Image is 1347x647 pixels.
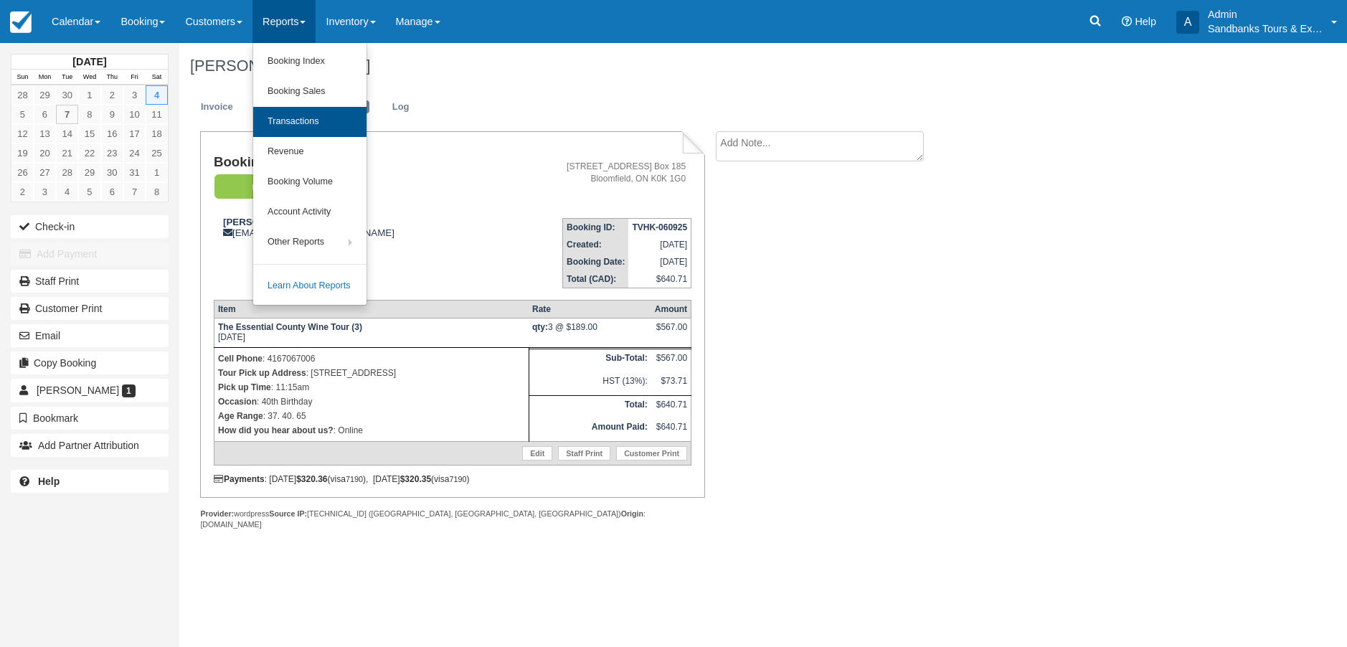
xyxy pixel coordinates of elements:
[529,318,651,348] td: 3 @ $189.00
[1122,16,1132,27] i: Help
[11,242,169,265] button: Add Payment
[651,301,691,318] th: Amount
[34,70,56,85] th: Mon
[37,384,119,396] span: [PERSON_NAME]
[346,475,363,483] small: 7190
[1176,11,1199,34] div: A
[1135,16,1156,27] span: Help
[522,446,552,461] a: Edit
[56,70,78,85] th: Tue
[400,474,431,484] strong: $320.35
[296,474,327,484] strong: $320.36
[200,509,704,530] div: wordpress [TECHNICAL_ID] ([GEOGRAPHIC_DATA], [GEOGRAPHIC_DATA], [GEOGRAPHIC_DATA]) : [DOMAIN_NAME]
[78,182,100,202] a: 5
[78,70,100,85] th: Wed
[529,301,651,318] th: Rate
[146,143,168,163] a: 25
[218,409,525,423] p: : 37. 40. 65
[78,163,100,182] a: 29
[146,70,168,85] th: Sat
[123,105,146,124] a: 10
[190,57,1179,75] h1: [PERSON_NAME],
[34,85,56,105] a: 29
[34,163,56,182] a: 27
[245,93,284,121] a: Edit
[200,509,234,518] strong: Provider:
[253,227,367,258] a: Other Reports
[11,324,169,347] button: Email
[38,476,60,487] b: Help
[218,366,525,380] p: : [STREET_ADDRESS]
[101,105,123,124] a: 9
[214,474,691,484] div: : [DATE] (visa ), [DATE] (visa )
[72,56,106,67] strong: [DATE]
[11,270,169,293] a: Staff Print
[223,217,303,227] strong: [PERSON_NAME]
[218,395,525,409] p: : 40th Birthday
[214,217,491,238] div: [EMAIL_ADDRESS][DOMAIN_NAME]
[11,297,169,320] a: Customer Print
[529,349,651,372] th: Sub-Total:
[56,163,78,182] a: 28
[101,182,123,202] a: 6
[214,301,529,318] th: Item
[146,182,168,202] a: 8
[78,124,100,143] a: 15
[214,474,265,484] strong: Payments
[214,318,529,348] td: [DATE]
[252,43,367,306] ul: Reports
[214,155,491,170] h1: Booking Invoice
[11,182,34,202] a: 2
[532,322,548,332] strong: qty
[497,161,686,185] address: [STREET_ADDRESS] Box 185 Bloomfield, ON K0K 1G0
[558,446,610,461] a: Staff Print
[632,222,687,232] strong: TVHK-060925
[529,395,651,418] th: Total:
[563,236,629,253] th: Created:
[123,85,146,105] a: 3
[214,174,317,200] a: Paid
[269,509,307,518] strong: Source IP:
[529,418,651,441] th: Amount Paid:
[651,372,691,395] td: $73.71
[34,143,56,163] a: 20
[78,105,100,124] a: 8
[218,354,263,364] strong: Cell Phone
[616,446,687,461] a: Customer Print
[11,85,34,105] a: 28
[10,11,32,33] img: checkfront-main-nav-mini-logo.png
[1208,7,1323,22] p: Admin
[101,70,123,85] th: Thu
[651,418,691,441] td: $640.71
[1208,22,1323,36] p: Sandbanks Tours & Experiences
[78,85,100,105] a: 1
[56,182,78,202] a: 4
[101,143,123,163] a: 23
[11,470,169,493] a: Help
[11,379,169,402] a: [PERSON_NAME] 1
[11,434,169,457] button: Add Partner Attribution
[11,215,169,238] button: Check-in
[146,85,168,105] a: 4
[621,509,643,518] strong: Origin
[628,236,691,253] td: [DATE]
[11,351,169,374] button: Copy Booking
[253,77,367,107] a: Booking Sales
[651,349,691,372] td: $567.00
[11,124,34,143] a: 12
[214,174,322,199] em: Paid
[253,271,367,301] a: Learn About Reports
[11,163,34,182] a: 26
[655,322,687,344] div: $567.00
[218,382,271,392] strong: Pick up Time
[101,85,123,105] a: 2
[34,124,56,143] a: 13
[529,372,651,395] td: HST (13%):
[146,124,168,143] a: 18
[11,143,34,163] a: 19
[253,197,367,227] a: Account Activity
[218,425,334,435] strong: How did you hear about us?
[123,70,146,85] th: Fri
[563,270,629,288] th: Total (CAD):
[218,351,525,366] p: : 4167067006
